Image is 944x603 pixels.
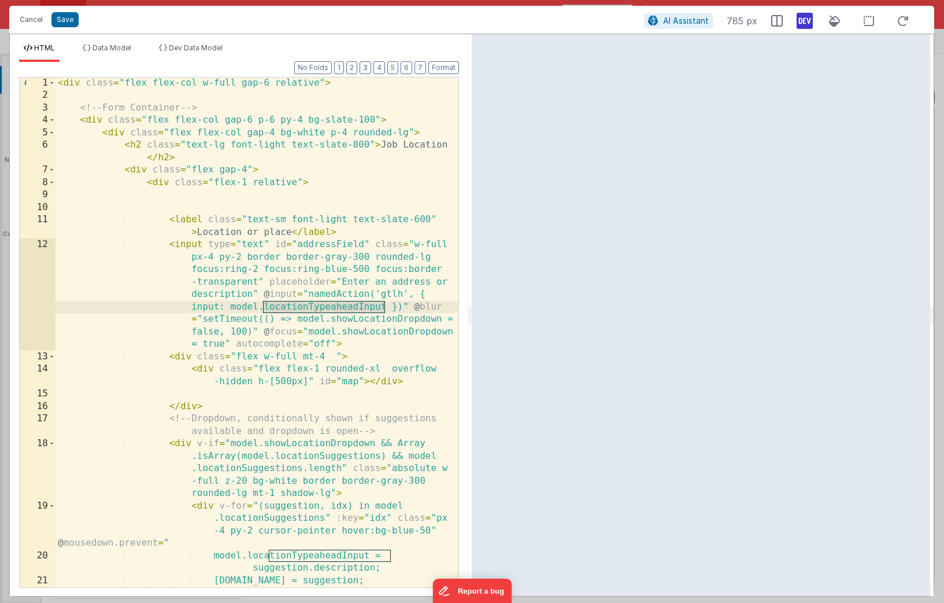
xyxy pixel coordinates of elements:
div: 5 [20,127,55,139]
button: AI Assistant [644,13,713,28]
div: 6 [20,139,55,164]
div: 22 [20,587,55,600]
div: 16 [20,400,55,413]
div: 4 [20,114,55,127]
iframe: Marker.io feedback button [432,579,512,603]
div: 9 [20,189,55,201]
button: 6 [401,61,412,74]
div: 1 [20,77,55,90]
div: 20 [20,550,55,575]
div: 21 [20,575,55,587]
div: 3 [20,102,55,115]
div: 10 [20,201,55,214]
span: Dev Data Model [169,43,223,52]
button: No Folds [294,61,332,74]
div: 2 [20,89,55,102]
div: 11 [20,214,55,238]
button: Format [428,61,459,74]
div: 12 [20,238,55,351]
div: 13 [20,351,55,363]
span: AI Assistant [663,16,709,25]
div: 8 [20,177,55,189]
div: 15 [20,388,55,400]
div: 17 [20,413,55,437]
span: 785 px [727,14,757,28]
button: 4 [373,61,385,74]
button: Save [51,12,79,27]
button: 2 [346,61,357,74]
button: 5 [387,61,398,74]
button: Cancel [14,12,49,28]
span: HTML [34,43,55,52]
button: 1 [334,61,344,74]
button: 7 [414,61,426,74]
div: 14 [20,363,55,388]
div: 19 [20,500,55,550]
span: Data Model [92,43,131,52]
button: 3 [360,61,371,74]
div: 18 [20,437,55,500]
div: 7 [20,164,55,177]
